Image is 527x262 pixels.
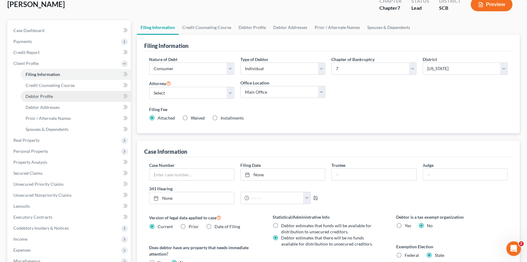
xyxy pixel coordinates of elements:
[506,241,521,256] iframe: Intercom live chat
[149,56,177,63] label: Nature of Debt
[26,72,60,77] span: Filing Information
[13,28,44,33] span: Case Dashboard
[396,214,508,220] label: Debtor is a tax exempt organization
[21,69,131,80] a: Filing Information
[397,5,400,11] span: 7
[331,162,345,168] label: Trustee
[13,170,43,176] span: Secured Claims
[13,236,27,242] span: Income
[423,162,434,168] label: Judge
[191,115,205,120] span: Waived
[241,169,325,180] a: None
[21,113,131,124] a: Prior / Alternate Names
[13,50,40,55] span: Credit Report
[26,83,75,88] span: Credit Counseling Course
[364,20,414,35] a: Spouses & Dependents
[9,25,131,36] a: Case Dashboard
[149,169,234,180] input: Enter case number...
[9,201,131,212] a: Lawsuits
[9,157,131,168] a: Property Analysis
[273,214,384,220] label: Statistical/Administrative Info
[13,181,64,187] span: Unsecured Priority Claims
[158,224,173,229] span: Current
[26,105,60,110] span: Debtor Addresses
[240,80,269,86] label: Office Location
[215,224,240,229] span: Date of Filing
[13,192,72,198] span: Unsecured Nonpriority Claims
[26,94,53,99] span: Debtor Profile
[149,192,234,204] a: None
[427,223,433,228] span: No
[423,169,508,180] input: --
[21,102,131,113] a: Debtor Addresses
[9,168,131,179] a: Secured Claims
[439,5,461,12] div: SCB
[13,61,39,66] span: Client Profile
[9,47,131,58] a: Credit Report
[13,160,47,165] span: Property Analysis
[519,241,524,246] span: 2
[435,253,444,258] span: State
[179,20,235,35] a: Credit Counseling Course
[281,235,373,246] span: Debtor estimates that there will be no funds available for distribution to unsecured creditors.
[396,243,508,250] label: Exemption Election
[26,116,71,121] span: Prior / Alternate Names
[189,224,199,229] span: Prior
[240,162,261,168] label: Filing Date
[149,244,260,257] label: Does debtor have any property that needs immediate attention?
[144,42,188,49] div: Filing Information
[13,203,30,209] span: Lawsuits
[249,192,304,204] input: -- : --
[144,148,187,155] div: Case Information
[21,91,131,102] a: Debtor Profile
[13,247,31,253] span: Expenses
[9,190,131,201] a: Unsecured Nonpriority Claims
[411,5,429,12] div: Lead
[146,185,328,192] label: 341 Hearing
[9,212,131,223] a: Executory Contracts
[9,179,131,190] a: Unsecured Priority Claims
[281,223,372,234] span: Debtor estimates that funds will be available for distribution to unsecured creditors.
[149,106,508,113] label: Filing Fee
[331,56,375,63] label: Chapter of Bankruptcy
[21,124,131,135] a: Spouses & Dependents
[149,80,171,87] label: Attorney
[149,214,260,221] label: Version of legal data applied to case
[221,115,244,120] span: Installments
[149,162,175,168] label: Case Number
[13,149,48,154] span: Personal Property
[311,20,364,35] a: Prior / Alternate Names
[158,115,175,120] span: Attached
[26,127,68,132] span: Spouses & Dependents
[13,39,32,44] span: Payments
[270,20,311,35] a: Debtor Addresses
[21,80,131,91] a: Credit Counseling Course
[137,20,179,35] a: Filing Information
[13,225,69,231] span: Codebtors Insiders & Notices
[240,56,268,63] label: Type of Debtor
[332,169,416,180] input: --
[235,20,270,35] a: Debtor Profile
[13,138,40,143] span: Real Property
[405,223,411,228] span: Yes
[405,253,419,258] span: Federal
[13,214,52,220] span: Executory Contracts
[423,56,437,63] label: District
[379,5,402,12] div: Chapter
